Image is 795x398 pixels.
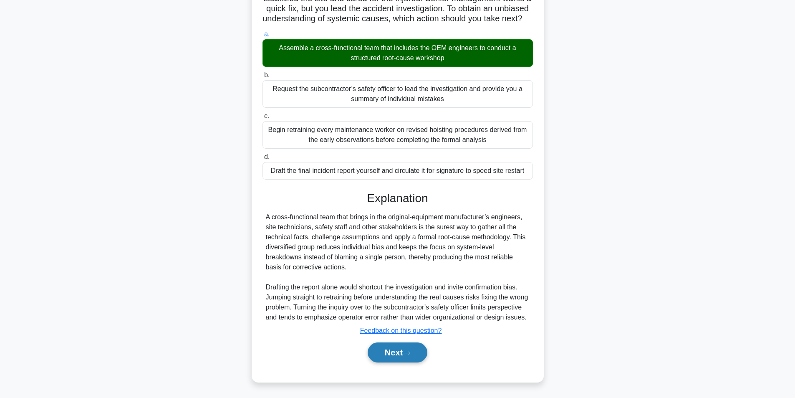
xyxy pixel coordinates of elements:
div: Begin retraining every maintenance worker on revised hoisting procedures derived from the early o... [262,121,533,149]
h3: Explanation [268,191,528,205]
div: Draft the final incident report yourself and circulate it for signature to speed site restart [262,162,533,180]
span: a. [264,30,270,38]
span: c. [264,112,269,119]
button: Next [368,342,427,363]
div: Assemble a cross-functional team that includes the OEM engineers to conduct a structured root-cau... [262,39,533,67]
a: Feedback on this question? [360,327,442,334]
span: d. [264,153,270,160]
div: Request the subcontractor’s safety officer to lead the investigation and provide you a summary of... [262,80,533,108]
div: A cross-functional team that brings in the original-equipment manufacturer’s engineers, site tech... [266,212,530,322]
span: b. [264,71,270,79]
